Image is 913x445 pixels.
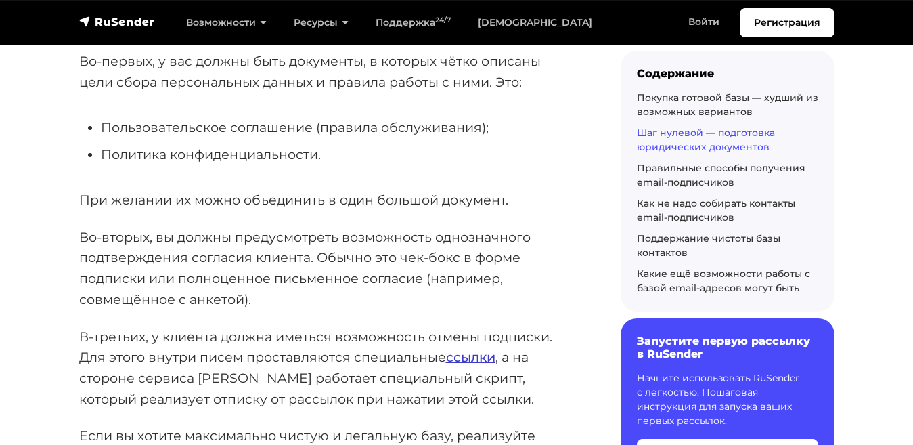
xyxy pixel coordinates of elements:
[79,227,577,310] p: Во-вторых, вы должны предусмотреть возможность однозначного подтверждения согласия клиента. Обычн...
[101,117,577,138] li: Пользовательское соглашение (правила обслуживания);
[435,16,451,24] sup: 24/7
[637,162,805,188] a: Правильные способы получения email-подписчиков
[637,372,818,429] p: Начните использовать RuSender с легкостью. Пошаговая инструкция для запуска ваших первых рассылок.
[740,8,834,37] a: Регистрация
[675,8,733,36] a: Войти
[637,67,818,80] div: Содержание
[637,335,818,360] h6: Запустите первую рассылку в RuSender
[173,9,280,37] a: Возможности
[446,349,495,365] a: ссылки
[637,197,795,224] a: Как не надо собирать контакты email-подписчиков
[79,15,155,28] img: RuSender
[79,190,577,211] p: При желании их можно объединить в один большой документ.
[362,9,464,37] a: Поддержка24/7
[637,268,810,294] a: Какие ещё возможности работы с базой email-адресов могут быть
[101,144,577,165] li: Политика конфиденциальности.
[637,91,818,118] a: Покупка готовой базы — худший из возможных вариантов
[79,326,577,410] p: В-третьих, у клиента должна иметься возможность отмены подписки. Для этого внутри писем проставля...
[464,9,606,37] a: [DEMOGRAPHIC_DATA]
[79,51,577,92] p: Во-первых, у вас должны быть документы, в которых чётко описаны цели сбора персональных данных и ...
[280,9,362,37] a: Ресурсы
[637,127,775,153] a: Шаг нулевой — подготовка юридических документов
[637,232,780,259] a: Поддержание чистоты базы контактов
